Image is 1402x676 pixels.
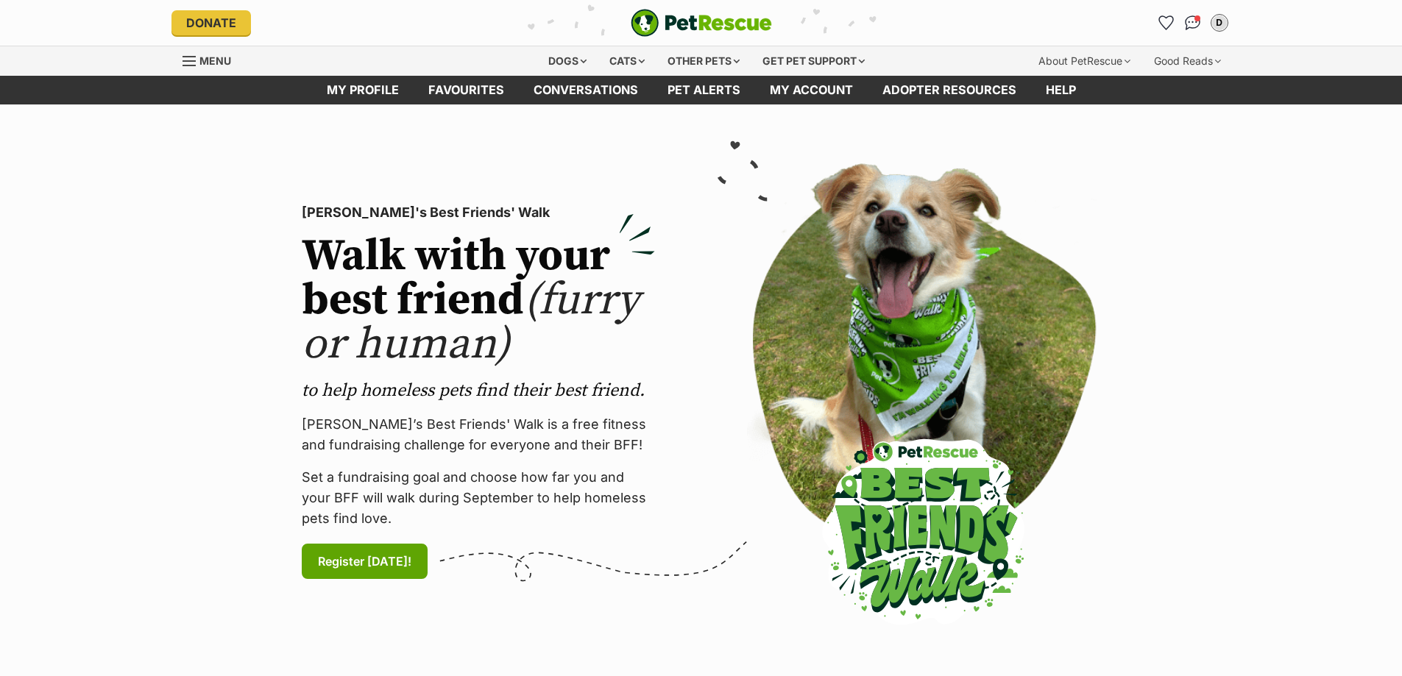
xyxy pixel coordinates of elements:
[1144,46,1231,76] div: Good Reads
[302,467,655,529] p: Set a fundraising goal and choose how far you and your BFF will walk during September to help hom...
[318,552,411,570] span: Register [DATE]!
[199,54,231,67] span: Menu
[657,46,750,76] div: Other pets
[183,46,241,73] a: Menu
[302,202,655,223] p: [PERSON_NAME]'s Best Friends' Walk
[302,273,640,372] span: (furry or human)
[312,76,414,104] a: My profile
[1181,11,1205,35] a: Conversations
[414,76,519,104] a: Favourites
[302,235,655,367] h2: Walk with your best friend
[631,9,772,37] img: logo-e224e6f780fb5917bec1dbf3a21bbac754714ae5b6737aabdf751b685950b380.svg
[1212,15,1227,30] div: D
[1155,11,1231,35] ul: Account quick links
[1155,11,1178,35] a: Favourites
[599,46,655,76] div: Cats
[519,76,653,104] a: conversations
[171,10,251,35] a: Donate
[538,46,597,76] div: Dogs
[631,9,772,37] a: PetRescue
[1028,46,1141,76] div: About PetRescue
[302,414,655,455] p: [PERSON_NAME]’s Best Friends' Walk is a free fitness and fundraising challenge for everyone and t...
[1031,76,1091,104] a: Help
[755,76,868,104] a: My account
[302,379,655,402] p: to help homeless pets find their best friend.
[868,76,1031,104] a: Adopter resources
[752,46,875,76] div: Get pet support
[1185,15,1200,30] img: chat-41dd97257d64d25036548639549fe6c8038ab92f7586957e7f3b1b290dea8141.svg
[302,544,428,579] a: Register [DATE]!
[1208,11,1231,35] button: My account
[653,76,755,104] a: Pet alerts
